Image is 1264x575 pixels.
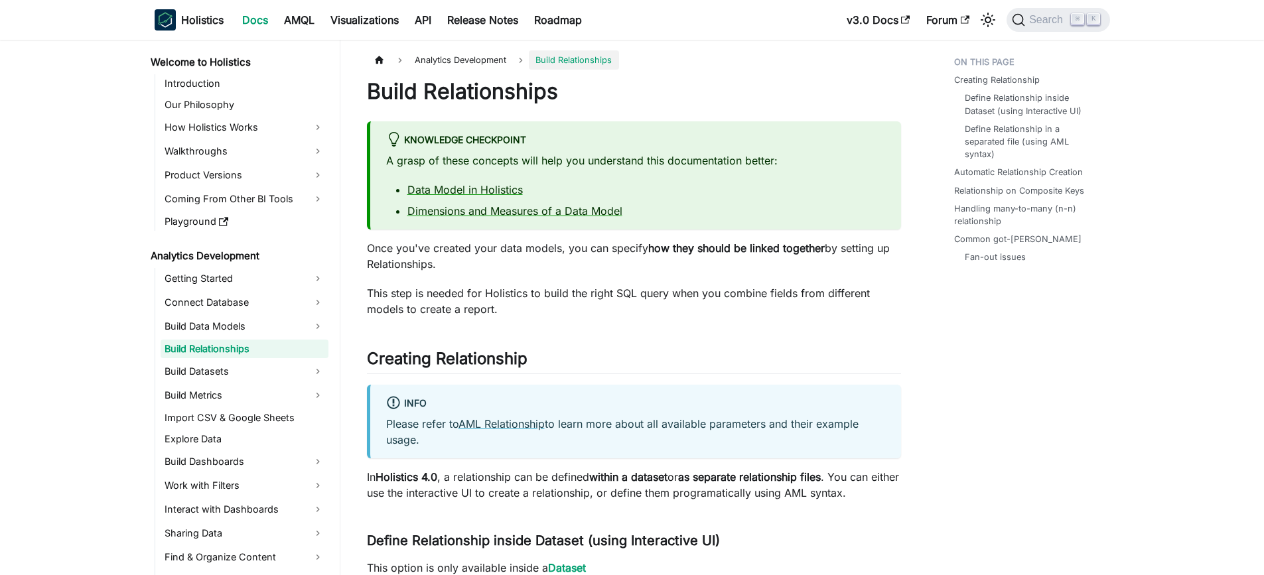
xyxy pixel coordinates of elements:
a: Build Metrics [161,385,328,406]
a: Analytics Development [147,247,328,265]
h1: Build Relationships [367,78,901,105]
a: Interact with Dashboards [161,499,328,520]
a: Build Datasets [161,361,328,382]
a: Getting Started [161,268,328,289]
a: AMQL [276,9,322,31]
span: Search [1025,14,1071,26]
p: Once you've created your data models, you can specify by setting up Relationships. [367,240,901,272]
a: API [407,9,439,31]
kbd: ⌘ [1071,13,1084,25]
p: A grasp of these concepts will help you understand this documentation better: [386,153,885,168]
a: Handling many-to-many (n-n) relationship [954,202,1102,227]
a: How Holistics Works [161,117,328,138]
a: v3.0 Docs [839,9,918,31]
button: Search (Command+K) [1007,8,1109,32]
h2: Creating Relationship [367,349,901,374]
a: Find & Organize Content [161,546,328,568]
a: Common got-[PERSON_NAME] [954,233,1082,245]
a: Dimensions and Measures of a Data Model [407,204,622,218]
a: Build Data Models [161,316,328,337]
a: Roadmap [526,9,590,31]
a: Dataset [548,561,586,574]
a: Creating Relationship [954,74,1040,86]
b: Holistics [181,12,224,28]
a: Build Dashboards [161,451,328,472]
a: Build Relationships [161,340,328,358]
nav: Breadcrumbs [367,50,901,70]
a: Explore Data [161,430,328,448]
a: Relationship on Composite Keys [954,184,1084,197]
a: Sharing Data [161,523,328,544]
a: Forum [918,9,977,31]
strong: as separate relationship files [678,470,821,483]
a: Docs [234,9,276,31]
a: Release Notes [439,9,526,31]
a: Coming From Other BI Tools [161,188,328,210]
span: Analytics Development [408,50,513,70]
a: Introduction [161,74,328,93]
strong: how they should be linked together [648,241,825,255]
img: Holistics [155,9,176,31]
div: Knowledge Checkpoint [386,132,885,149]
a: AML Relationship [458,417,545,430]
span: Build Relationships [529,50,618,70]
a: Data Model in Holistics [407,183,523,196]
a: Visualizations [322,9,407,31]
nav: Docs sidebar [141,40,340,575]
a: Connect Database [161,292,328,313]
a: Work with Filters [161,475,328,496]
strong: within a dataset [589,470,667,483]
kbd: K [1087,13,1100,25]
a: Welcome to Holistics [147,53,328,72]
p: This step is needed for Holistics to build the right SQL query when you combine fields from diffe... [367,285,901,317]
a: Define Relationship inside Dataset (using Interactive UI) [965,92,1097,117]
a: Playground [161,212,328,231]
a: Automatic Relationship Creation [954,166,1083,178]
div: info [386,395,885,413]
h3: Define Relationship inside Dataset (using Interactive UI) [367,533,901,549]
a: Our Philosophy [161,96,328,114]
a: Define Relationship in a separated file (using AML syntax) [965,123,1097,161]
p: Please refer to to learn more about all available parameters and their example usage. [386,416,885,448]
a: Walkthroughs [161,141,328,162]
a: Home page [367,50,392,70]
a: Fan-out issues [965,251,1026,263]
p: In , a relationship can be defined or . You can either use the interactive UI to create a relatio... [367,469,901,501]
a: HolisticsHolistics [155,9,224,31]
a: Product Versions [161,164,328,186]
button: Switch between dark and light mode (currently light mode) [977,9,999,31]
a: Import CSV & Google Sheets [161,409,328,427]
strong: Holistics 4.0 [376,470,437,483]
